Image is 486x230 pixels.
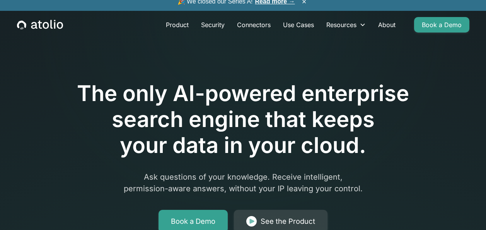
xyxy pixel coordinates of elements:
a: Book a Demo [414,17,469,33]
a: Use Cases [277,17,320,33]
a: home [17,20,63,30]
a: Product [160,17,195,33]
div: Resources [326,20,356,29]
a: About [372,17,402,33]
p: Ask questions of your knowledge. Receive intelligent, permission-aware answers, without your IP l... [95,171,392,194]
a: Connectors [231,17,277,33]
div: See the Product [261,216,315,227]
h1: The only AI-powered enterprise search engine that keeps your data in your cloud. [45,81,441,159]
div: Resources [320,17,372,33]
a: Security [195,17,231,33]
